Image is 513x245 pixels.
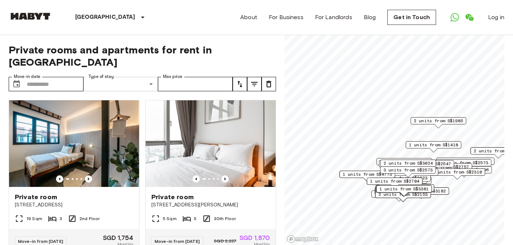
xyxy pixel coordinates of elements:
[371,191,427,202] div: Map marker
[9,100,139,187] img: Marketing picture of unit SG-01-027-006-02
[155,239,200,244] span: Move-in from [DATE]
[240,13,257,22] a: About
[370,178,419,184] span: 1 units from S$2704
[376,185,431,197] div: Map marker
[433,169,482,175] span: 4 units from S$2310
[379,160,437,171] div: Map marker
[367,178,422,189] div: Map marker
[214,238,236,244] span: SGD 2,337
[9,44,276,68] span: Private rooms and apartments for rent in [GEOGRAPHIC_DATA]
[103,235,133,241] span: SGD 1,754
[393,187,449,198] div: Map marker
[163,74,182,80] label: Max price
[60,215,62,222] span: 3
[436,158,495,169] div: Map marker
[417,163,472,174] div: Map marker
[15,201,133,209] span: [STREET_ADDRESS]
[376,177,431,188] div: Map marker
[387,10,436,25] a: Get in Touch
[402,161,451,167] span: 1 units from S$2547
[376,185,432,197] div: Map marker
[376,158,432,169] div: Map marker
[26,215,42,222] span: 19 Sqm
[436,159,491,170] div: Map marker
[194,215,197,222] span: 5
[406,141,461,152] div: Map marker
[379,191,428,198] span: 2 units from S$2153
[375,191,431,202] div: Map marker
[15,193,57,201] span: Private room
[430,169,485,180] div: Map marker
[262,77,276,91] button: tune
[18,239,63,244] span: Move-in from [DATE]
[340,171,395,182] div: Map marker
[214,215,236,222] span: 30th Floor
[379,184,434,196] div: Map marker
[9,13,52,20] img: Habyt
[411,117,466,128] div: Map marker
[439,159,488,166] span: 1 units from S$2573
[315,13,352,22] a: For Landlords
[247,77,262,91] button: tune
[380,159,436,171] div: Map marker
[14,74,40,80] label: Move-in date
[382,185,431,191] span: 1 units from S$4200
[9,77,24,91] button: Choose date
[379,186,428,192] span: 1 units from S$3381
[375,174,431,185] div: Map marker
[56,175,63,183] button: Previous image
[240,235,270,241] span: SGD 1,870
[380,166,436,178] div: Map marker
[233,77,247,91] button: tune
[380,158,429,165] span: 3 units from S$1985
[383,167,432,173] span: 3 units from S$2573
[269,13,303,22] a: For Business
[488,13,504,22] a: Log in
[146,100,276,187] img: Marketing picture of unit SG-01-113-001-05
[440,158,491,165] span: 17 units from S$1243
[448,10,462,25] a: Open WhatsApp
[221,175,229,183] button: Previous image
[89,74,114,80] label: Type of stay
[75,13,135,22] p: [GEOGRAPHIC_DATA]
[439,167,488,173] span: 6 units from S$1596
[151,193,194,201] span: Private room
[420,163,469,170] span: 2 units from S$2757
[287,235,319,243] a: Mapbox logo
[193,175,200,183] button: Previous image
[364,13,376,22] a: Blog
[436,166,492,178] div: Map marker
[383,169,438,180] div: Map marker
[384,160,433,166] span: 2 units from S$3024
[409,141,458,148] span: 1 units from S$1418
[378,175,427,181] span: 3 units from S$3623
[414,118,463,124] span: 2 units from S$1985
[163,215,177,222] span: 5 Sqm
[343,171,392,178] span: 1 units from S$4773
[397,188,446,194] span: 1 units from S$3182
[462,10,477,25] a: Open WeChat
[85,175,92,183] button: Previous image
[398,160,454,171] div: Map marker
[79,215,100,222] span: 2nd Floor
[151,201,270,209] span: [STREET_ADDRESS][PERSON_NAME]
[375,187,430,198] div: Map marker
